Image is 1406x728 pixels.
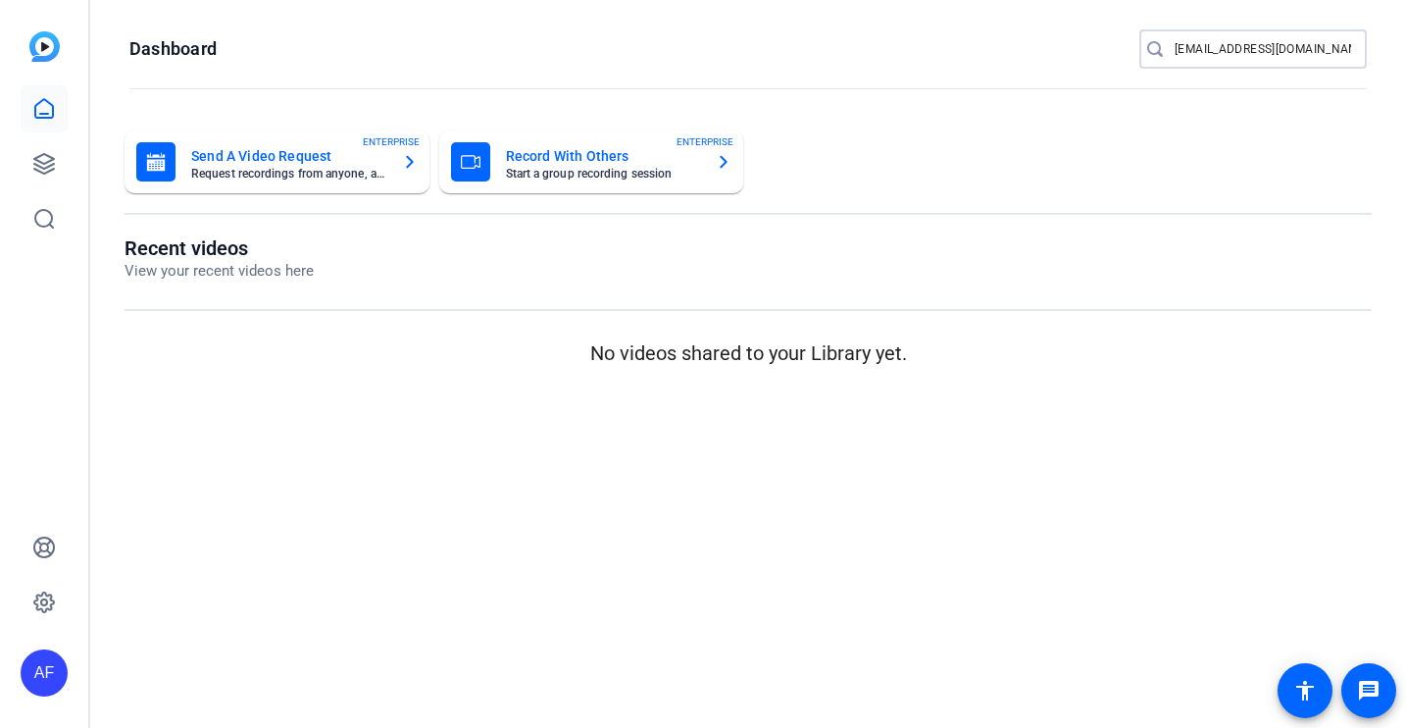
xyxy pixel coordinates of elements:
p: View your recent videos here [125,260,314,283]
mat-card-title: Record With Others [506,144,701,168]
input: Search [1175,37,1351,61]
mat-icon: accessibility [1293,679,1317,702]
mat-card-subtitle: Request recordings from anyone, anywhere [191,168,386,180]
span: ENTERPRISE [677,134,733,149]
h1: Recent videos [125,236,314,260]
img: blue-gradient.svg [29,31,60,62]
span: ENTERPRISE [363,134,420,149]
mat-icon: message [1357,679,1381,702]
p: No videos shared to your Library yet. [125,338,1372,368]
h1: Dashboard [129,37,217,61]
button: Record With OthersStart a group recording sessionENTERPRISE [439,130,744,193]
div: AF [21,650,68,697]
button: Send A Video RequestRequest recordings from anyone, anywhereENTERPRISE [125,130,429,193]
mat-card-title: Send A Video Request [191,144,386,168]
mat-card-subtitle: Start a group recording session [506,168,701,180]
